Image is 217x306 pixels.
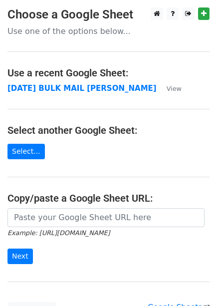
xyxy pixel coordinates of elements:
[7,7,210,22] h3: Choose a Google Sheet
[7,67,210,79] h4: Use a recent Google Sheet:
[7,26,210,36] p: Use one of the options below...
[7,192,210,204] h4: Copy/paste a Google Sheet URL:
[167,85,182,92] small: View
[157,84,182,93] a: View
[7,208,205,227] input: Paste your Google Sheet URL here
[7,249,33,264] input: Next
[7,229,110,237] small: Example: [URL][DOMAIN_NAME]
[7,144,45,159] a: Select...
[7,84,157,93] a: [DATE] BULK MAIL [PERSON_NAME]
[7,124,210,136] h4: Select another Google Sheet:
